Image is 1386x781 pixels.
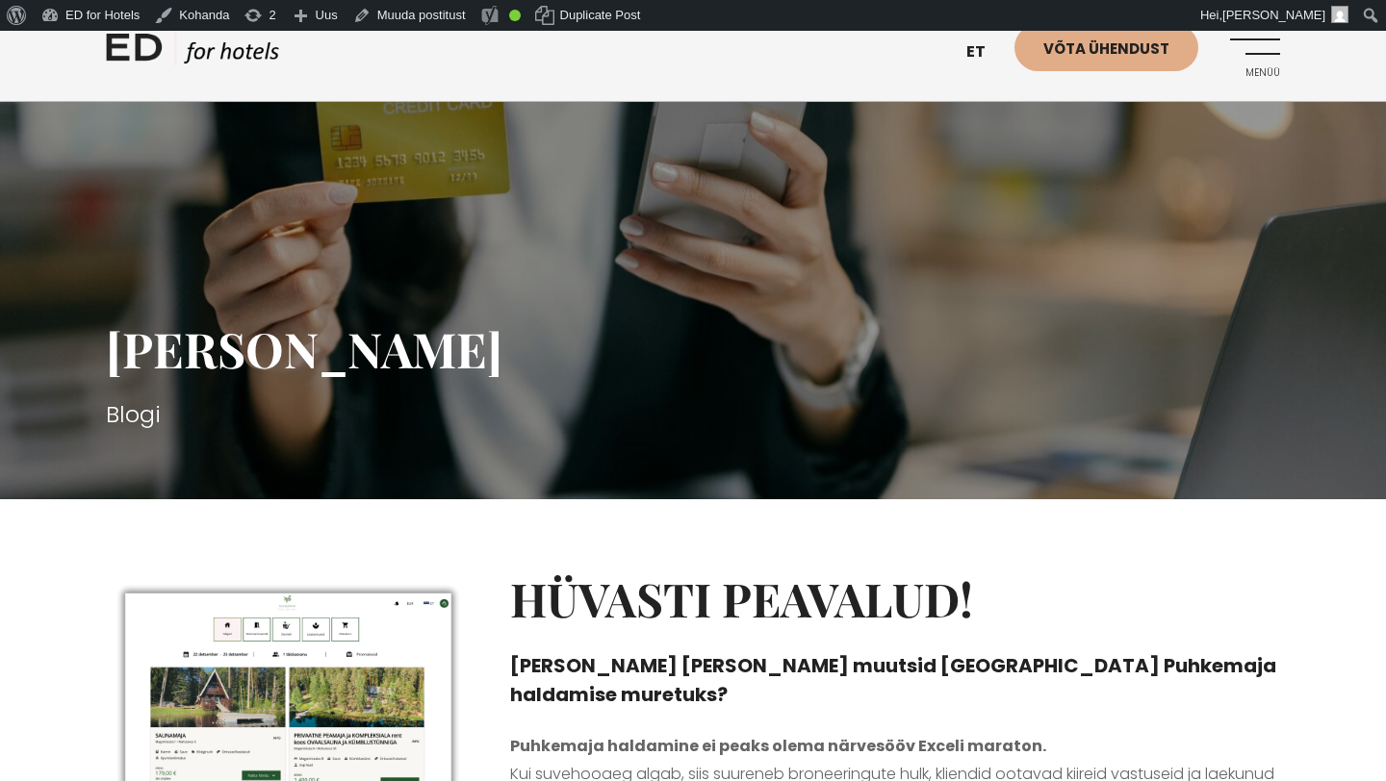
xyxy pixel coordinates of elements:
[510,651,1280,709] h4: [PERSON_NAME] [PERSON_NAME] muutsid [GEOGRAPHIC_DATA] Puhkemaja haldamise muretuks?
[510,571,1280,627] h2: Hüvasti peavalud!
[106,397,1280,432] h3: Blogi
[957,29,1014,76] a: et
[106,29,279,77] a: ED HOTELS
[1227,24,1280,77] a: Menüü
[106,320,1280,378] h1: [PERSON_NAME]
[1222,8,1325,22] span: [PERSON_NAME]
[509,10,521,21] div: Good
[1014,24,1198,71] a: Võta ühendust
[1227,67,1280,79] span: Menüü
[510,735,1046,757] strong: Puhkemaja haldamine ei peaks olema närvesööv Exceli maraton.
